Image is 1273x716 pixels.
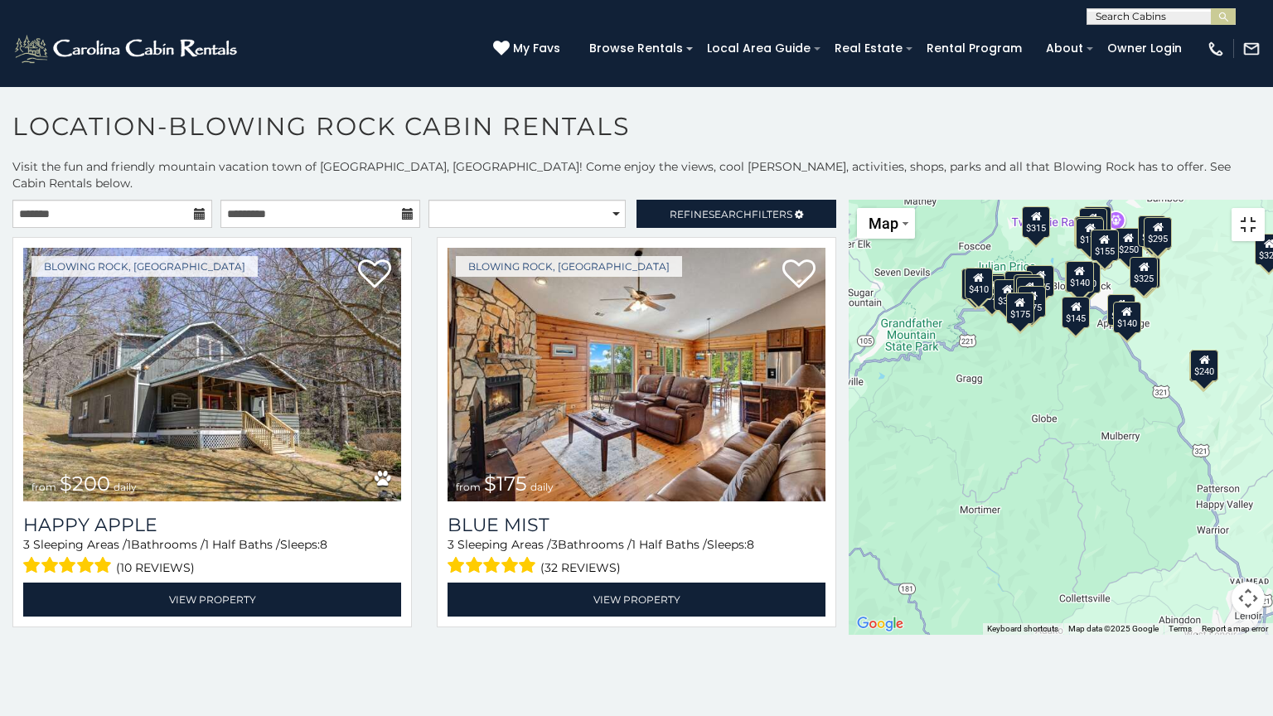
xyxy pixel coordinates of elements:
div: Sleeping Areas / Bathrooms / Sleeps: [23,536,401,578]
a: RefineSearchFilters [636,200,836,228]
div: $225 [1016,277,1044,308]
div: $175 [1006,292,1034,323]
button: Toggle fullscreen view [1232,208,1265,241]
span: Map [869,215,898,232]
button: Keyboard shortcuts [987,623,1058,635]
a: Rental Program [918,36,1030,61]
a: My Favs [493,40,564,58]
a: Happy Apple from $200 daily [23,248,401,501]
div: $175 [1076,217,1104,249]
img: Google [853,613,908,635]
a: Blowing Rock, [GEOGRAPHIC_DATA] [31,256,258,277]
div: $325 [978,274,1006,306]
span: 1 Half Baths / [205,537,280,552]
div: $275 [1018,286,1046,317]
div: $165 [1004,270,1033,302]
div: $285 [1189,351,1217,382]
span: $175 [484,472,527,496]
a: About [1038,36,1091,61]
span: 3 [448,537,454,552]
span: Search [709,208,752,220]
button: Change map style [857,208,915,239]
div: $325 [1130,257,1158,288]
div: $315 [1022,206,1050,238]
a: View Property [448,583,825,617]
div: $200 [1107,293,1135,325]
button: Map camera controls [1232,582,1265,615]
div: $140 [1066,261,1094,293]
span: 3 [551,537,558,552]
div: $226 [1138,215,1166,247]
span: 3 [23,537,30,552]
div: $250 [1115,228,1143,259]
a: Blue Mist [448,514,825,536]
div: $295 [1144,216,1172,248]
a: Happy Apple [23,514,401,536]
div: $299 [1143,219,1171,250]
a: View Property [23,583,401,617]
span: My Favs [513,40,560,57]
a: Add to favorites [358,258,391,293]
div: Sleeping Areas / Bathrooms / Sleeps: [448,536,825,578]
span: $200 [60,472,110,496]
a: Real Estate [826,36,911,61]
div: $175 [1026,264,1054,296]
span: Refine Filters [670,208,792,220]
div: $140 [1113,302,1141,333]
span: (32 reviews) [540,557,621,578]
div: $240 [1190,350,1218,381]
div: $290 [1075,215,1103,247]
img: phone-regular-white.png [1207,40,1225,58]
div: $410 [965,267,993,298]
span: from [456,481,481,493]
div: $220 [1014,274,1042,306]
img: White-1-2.png [12,32,242,65]
a: Terms [1169,624,1192,633]
span: daily [530,481,554,493]
span: Map data ©2025 Google [1068,624,1159,633]
a: Report a map error [1202,624,1268,633]
div: $155 [1091,229,1119,260]
a: Add to favorites [782,258,816,293]
a: Browse Rentals [581,36,691,61]
span: 8 [747,537,754,552]
a: Blue Mist from $175 daily [448,248,825,501]
div: $355 [994,279,1022,311]
img: Happy Apple [23,248,401,501]
div: $375 [961,268,990,299]
div: $145 [1062,296,1090,327]
span: 8 [320,537,327,552]
a: Local Area Guide [699,36,819,61]
img: Blue Mist [448,248,825,501]
span: daily [114,481,137,493]
a: Open this area in Google Maps (opens a new window) [853,613,908,635]
span: from [31,481,56,493]
a: Blowing Rock, [GEOGRAPHIC_DATA] [456,256,682,277]
div: $695 [1083,206,1111,238]
span: 1 Half Baths / [632,537,707,552]
a: Owner Login [1099,36,1190,61]
span: (10 reviews) [116,557,195,578]
span: 1 [127,537,131,552]
img: mail-regular-white.png [1242,40,1261,58]
div: $190 [1079,208,1107,239]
